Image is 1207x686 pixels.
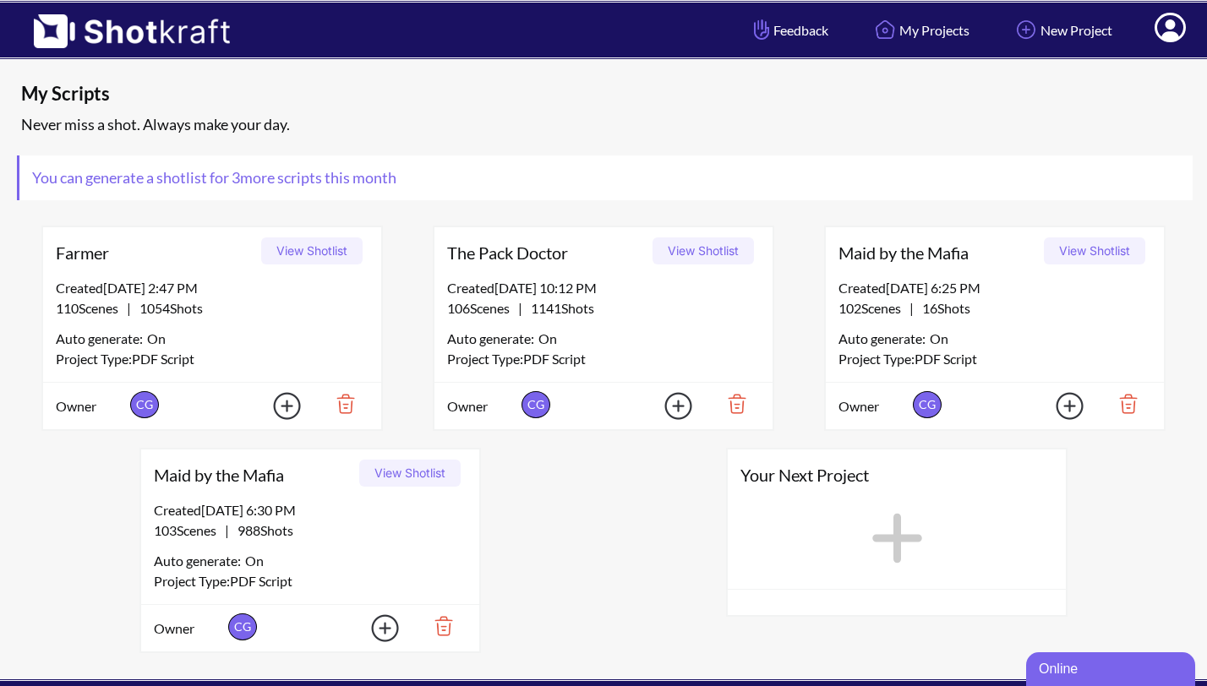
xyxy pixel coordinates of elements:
div: Created [DATE] 6:30 PM [154,500,467,520]
img: Add Icon [345,609,404,647]
span: | [154,520,293,541]
div: Project Type: PDF Script [447,349,760,369]
span: 1054 Shots [131,300,203,316]
button: View Shotlist [261,237,363,264]
span: On [930,329,948,349]
div: Project Type: PDF Script [56,349,369,369]
span: Farmer [56,240,255,265]
span: Auto generate: [838,329,930,349]
span: Auto generate: [56,329,147,349]
img: Trash Icon [310,389,369,418]
span: Auto generate: [154,551,245,571]
span: | [838,298,970,318]
span: Your Next Project [740,462,1053,487]
span: 1141 Shots [522,300,594,316]
img: Add Icon [1029,387,1089,425]
a: My Projects [858,8,982,52]
div: Created [DATE] 2:47 PM [56,278,369,298]
a: New Project [999,8,1125,52]
div: Never miss a shot. Always make your day. [17,111,1199,139]
span: 3 more scripts this month [229,168,396,187]
span: CG [130,391,159,418]
div: Created [DATE] 6:25 PM [838,278,1151,298]
span: Owner [838,396,909,416]
span: Owner [447,396,517,416]
span: 110 Scenes [56,300,127,316]
button: View Shotlist [359,460,461,487]
div: Created [DATE] 10:12 PM [447,278,760,298]
span: CG [228,613,257,640]
button: View Shotlist [1044,237,1145,264]
span: 102 Scenes [838,300,909,316]
div: Project Type: PDF Script [838,349,1151,369]
span: CG [913,391,942,418]
span: CG [522,391,550,418]
span: | [447,298,594,318]
span: On [245,551,264,571]
img: Trash Icon [408,612,467,640]
span: Owner [56,396,126,416]
img: Add Icon [1012,15,1040,44]
span: The Pack Doctor [447,240,647,265]
img: Trash Icon [702,389,760,418]
span: On [147,329,166,349]
img: Home Icon [871,15,899,44]
span: 106 Scenes [447,300,518,316]
span: My Scripts [21,81,901,106]
span: You can generate a shotlist for [19,155,409,200]
span: Owner [154,618,224,639]
img: Add Icon [247,387,306,425]
span: Maid by the Mafia [838,240,1038,265]
img: Add Icon [638,387,697,425]
span: 103 Scenes [154,522,225,538]
span: Auto generate: [447,329,538,349]
span: Maid by the Mafia [154,462,353,487]
span: 988 Shots [229,522,293,538]
button: View Shotlist [653,237,754,264]
img: Trash Icon [1093,389,1151,418]
span: 16 Shots [914,300,970,316]
span: Feedback [750,20,828,40]
img: Hand Icon [750,15,773,44]
span: On [538,329,557,349]
div: Project Type: PDF Script [154,571,467,591]
span: | [56,298,203,318]
iframe: chat widget [1026,649,1199,686]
